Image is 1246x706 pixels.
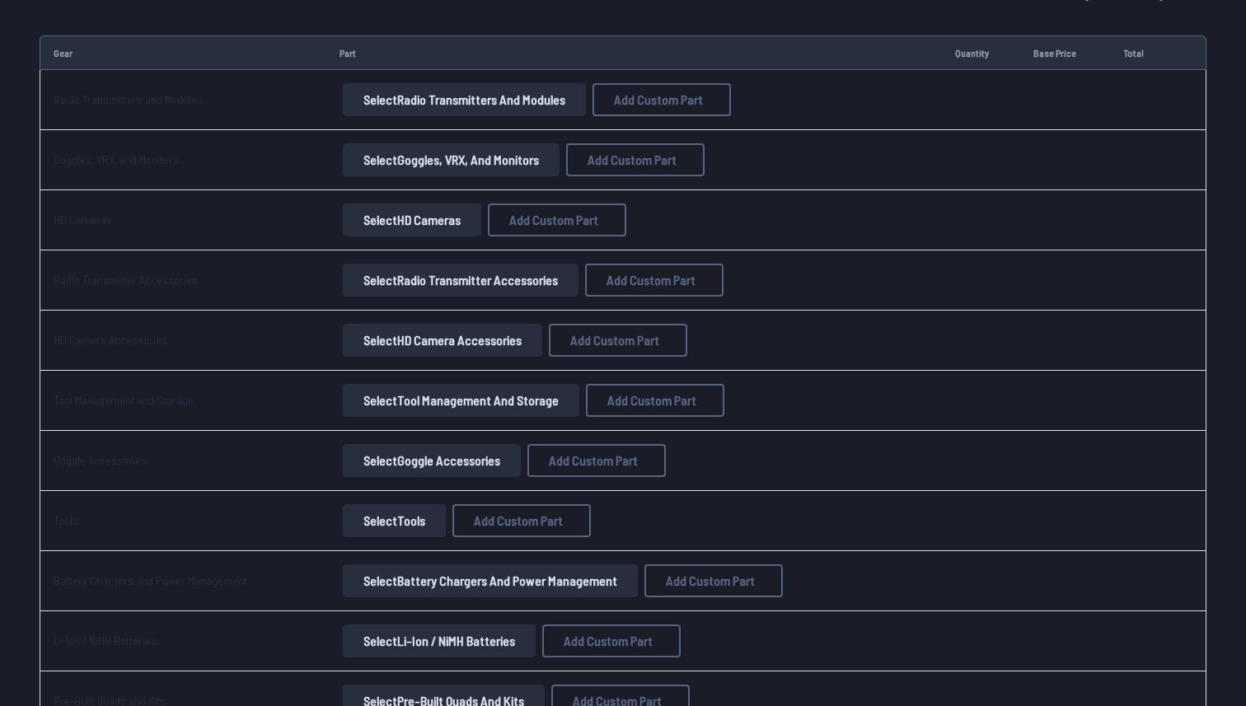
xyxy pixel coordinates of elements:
[942,35,1020,70] td: Quantity
[340,444,524,477] a: SelectGoggle Accessories
[644,564,783,597] button: Add Custom Part
[54,634,157,648] a: Li-Ion / NiMH Batteries
[343,624,536,657] button: SelectLi-Ion / NiMH Batteries
[1110,35,1171,70] td: Total
[452,504,591,537] button: Add Custom Part
[340,143,563,176] a: SelectGoggles, VRX, and Monitors
[343,83,586,116] button: SelectRadio Transmitters and Modules
[340,564,641,597] a: SelectBattery Chargers and Power Management
[343,384,579,417] button: SelectTool Management and Storage
[585,264,724,297] button: Add Custom Part
[570,334,659,347] span: Add Custom Part
[54,92,203,106] a: Radio Transmitters and Modules
[588,153,677,166] span: Add Custom Part
[340,203,485,236] a: SelectHD Cameras
[607,274,696,287] span: Add Custom Part
[340,504,449,537] a: SelectTools
[614,93,703,106] span: Add Custom Part
[564,634,653,648] span: Add Custom Part
[54,213,112,227] a: HD Cameras
[54,393,194,407] a: Tool Management and Storage
[340,324,546,357] a: SelectHD Camera Accessories
[343,504,446,537] button: SelectTools
[607,394,696,407] span: Add Custom Part
[326,35,943,70] td: Part
[542,624,681,657] button: Add Custom Part
[566,143,705,176] button: Add Custom Part
[488,203,626,236] button: Add Custom Part
[54,573,247,587] a: Battery Chargers and Power Management
[54,273,198,287] a: Radio Transmitter Accessories
[593,83,731,116] button: Add Custom Part
[54,333,167,347] a: HD Camera Accessories
[343,203,481,236] button: SelectHD Cameras
[54,453,147,467] a: Goggle Accessories
[586,384,724,417] button: Add Custom Part
[343,324,542,357] button: SelectHD Camera Accessories
[54,513,78,527] a: Tools
[527,444,666,477] button: Add Custom Part
[343,264,578,297] button: SelectRadio Transmitter Accessories
[666,574,755,587] span: Add Custom Part
[343,143,560,176] button: SelectGoggles, VRX, and Monitors
[549,324,687,357] button: Add Custom Part
[509,213,598,227] span: Add Custom Part
[340,83,589,116] a: SelectRadio Transmitters and Modules
[343,444,521,477] button: SelectGoggle Accessories
[340,264,582,297] a: SelectRadio Transmitter Accessories
[549,454,638,467] span: Add Custom Part
[340,624,539,657] a: SelectLi-Ion / NiMH Batteries
[1020,35,1110,70] td: Base Price
[474,514,563,527] span: Add Custom Part
[40,35,326,70] td: Gear
[343,564,638,597] button: SelectBattery Chargers and Power Management
[340,384,583,417] a: SelectTool Management and Storage
[54,152,179,166] a: Goggles, VRX, and Monitors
